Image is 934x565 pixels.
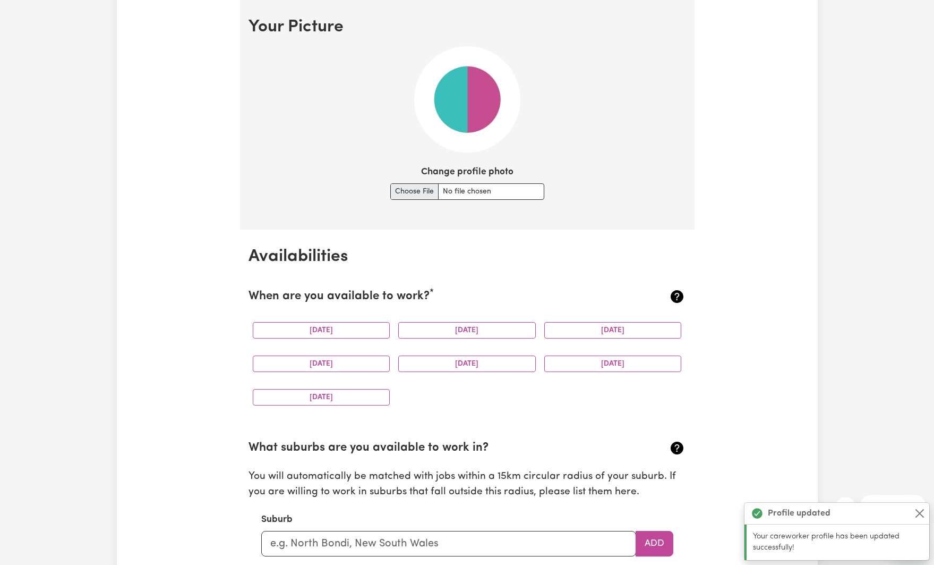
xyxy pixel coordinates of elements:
button: [DATE] [253,322,390,339]
button: [DATE] [253,389,390,406]
h2: Your Picture [249,17,686,37]
iframe: Message from company [860,495,926,518]
input: e.g. North Bondi, New South Wales [261,531,636,556]
img: Your default profile image [414,46,520,153]
button: Add to preferred suburbs [636,531,673,556]
button: [DATE] [398,356,536,372]
strong: Profile updated [768,507,830,520]
label: Change profile photo [421,165,513,179]
button: Close [913,507,926,520]
h2: Availabilities [249,247,686,267]
label: Suburb [261,513,293,527]
button: [DATE] [544,356,682,372]
iframe: Close message [835,497,856,518]
button: [DATE] [544,322,682,339]
h2: What suburbs are you available to work in? [249,441,613,456]
button: [DATE] [253,356,390,372]
p: Your careworker profile has been updated successfully! [753,531,923,554]
button: [DATE] [398,322,536,339]
p: You will automatically be matched with jobs within a 15km circular radius of your suburb. If you ... [249,469,686,500]
h2: When are you available to work? [249,290,613,304]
